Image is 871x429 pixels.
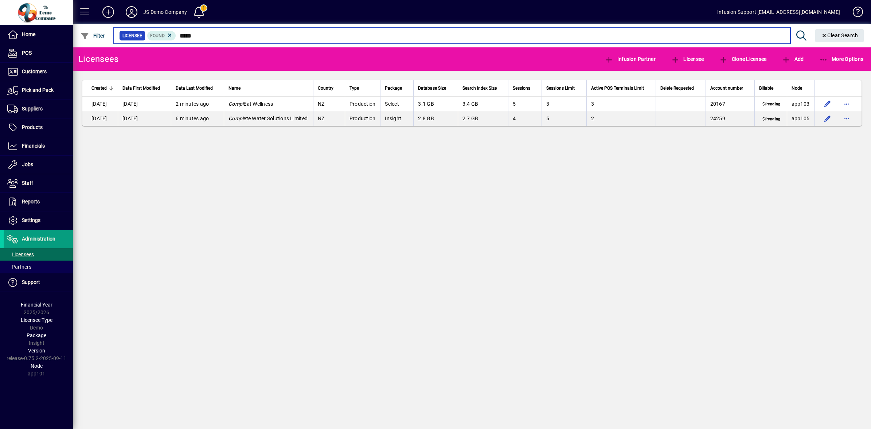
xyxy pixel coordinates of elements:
[318,84,340,92] div: Country
[22,217,40,223] span: Settings
[513,84,537,92] div: Sessions
[7,264,31,270] span: Partners
[31,363,43,369] span: Node
[22,106,43,112] span: Suppliers
[4,44,73,62] a: POS
[229,116,243,121] em: Compl
[21,302,52,308] span: Financial Year
[22,50,32,56] span: POS
[118,111,171,126] td: [DATE]
[591,84,644,92] span: Active POS Terminals Limit
[122,84,167,92] div: Data First Modified
[229,101,243,107] em: Compl
[22,31,35,37] span: Home
[313,111,345,126] td: NZ
[4,193,73,211] a: Reports
[660,84,701,92] div: Delete Requested
[462,84,497,92] span: Search Index Size
[171,111,224,126] td: 6 minutes ago
[780,52,805,66] button: Add
[82,111,118,126] td: [DATE]
[660,84,694,92] span: Delete Requested
[82,97,118,111] td: [DATE]
[542,97,586,111] td: 3
[4,174,73,192] a: Staff
[78,53,118,65] div: Licensees
[345,97,380,111] td: Production
[385,84,409,92] div: Package
[22,199,40,204] span: Reports
[4,156,73,174] a: Jobs
[176,84,213,92] span: Data Last Modified
[822,113,833,124] button: Edit
[27,332,46,338] span: Package
[122,32,142,39] span: Licensee
[22,143,45,149] span: Financials
[81,33,105,39] span: Filter
[4,273,73,292] a: Support
[4,63,73,81] a: Customers
[822,98,833,110] button: Edit
[792,84,802,92] span: Node
[4,261,73,273] a: Partners
[719,56,766,62] span: Clone Licensee
[4,118,73,137] a: Products
[143,6,187,18] div: JS Demo Company
[22,124,43,130] span: Products
[22,69,47,74] span: Customers
[4,100,73,118] a: Suppliers
[671,56,704,62] span: Licensee
[710,84,743,92] span: Account number
[4,26,73,44] a: Home
[150,33,165,38] span: Found
[229,101,273,107] span: Eat Wellness
[761,102,782,108] span: Pending
[817,52,866,66] button: More Options
[717,6,840,18] div: Infusion Support [EMAIL_ADDRESS][DOMAIN_NAME]
[385,84,402,92] span: Package
[79,29,107,42] button: Filter
[229,84,241,92] span: Name
[91,84,107,92] span: Created
[710,84,750,92] div: Account number
[22,180,33,186] span: Staff
[841,98,852,110] button: More options
[22,87,54,93] span: Pick and Pack
[28,348,45,354] span: Version
[118,97,171,111] td: [DATE]
[4,211,73,230] a: Settings
[229,116,308,121] span: ete Water Solutions Limited
[413,97,457,111] td: 3.1 GB
[821,32,858,38] span: Clear Search
[717,52,768,66] button: Clone Licensee
[413,111,457,126] td: 2.8 GB
[97,5,120,19] button: Add
[761,116,782,122] span: Pending
[349,84,376,92] div: Type
[120,5,143,19] button: Profile
[603,52,657,66] button: Infusion Partner
[591,84,651,92] div: Active POS Terminals Limit
[462,84,504,92] div: Search Index Size
[458,97,508,111] td: 3.4 GB
[546,84,582,92] div: Sessions Limit
[4,248,73,261] a: Licensees
[841,113,852,124] button: More options
[586,111,656,126] td: 2
[669,52,706,66] button: Licensee
[418,84,453,92] div: Database Size
[759,84,773,92] span: Billable
[91,84,113,92] div: Created
[171,97,224,111] td: 2 minutes ago
[147,31,176,40] mat-chip: Found Status: Found
[380,111,413,126] td: Insight
[819,56,864,62] span: More Options
[542,111,586,126] td: 5
[847,1,862,25] a: Knowledge Base
[345,111,380,126] td: Production
[792,84,810,92] div: Node
[605,56,656,62] span: Infusion Partner
[349,84,359,92] span: Type
[513,84,530,92] span: Sessions
[458,111,508,126] td: 2.7 GB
